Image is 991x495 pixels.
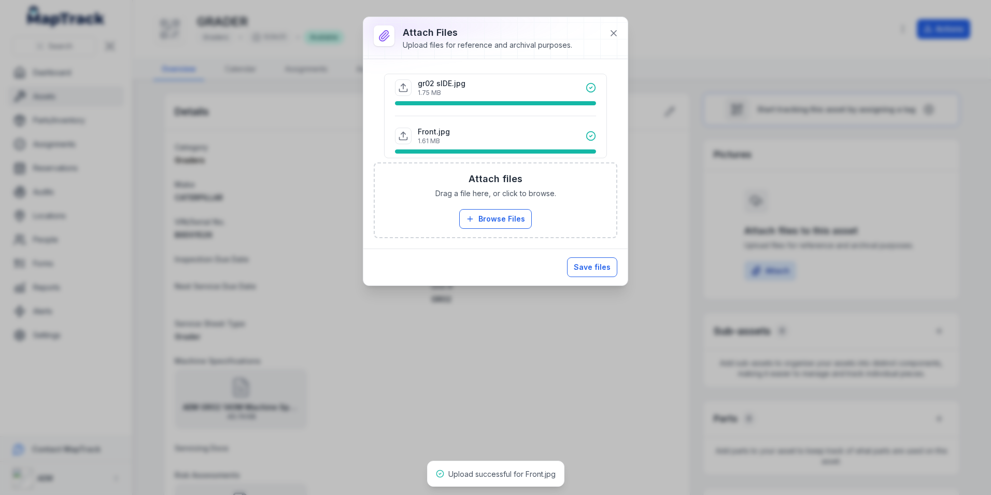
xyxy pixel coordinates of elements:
[403,25,572,40] h3: Attach Files
[567,257,617,277] button: Save files
[435,188,556,199] span: Drag a file here, or click to browse.
[403,40,572,50] div: Upload files for reference and archival purposes.
[418,89,465,97] p: 1.75 MB
[418,127,450,137] p: Front.jpg
[448,470,556,478] span: Upload successful for Front.jpg
[418,137,450,145] p: 1.61 MB
[469,172,522,186] h3: Attach files
[418,78,465,89] p: gr02 sIDE.jpg
[459,209,532,229] button: Browse Files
